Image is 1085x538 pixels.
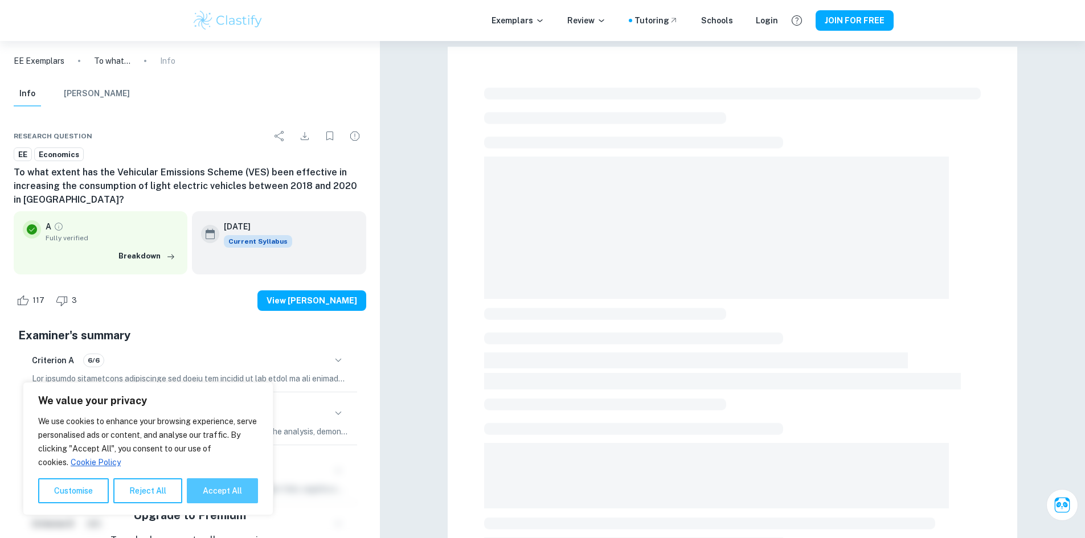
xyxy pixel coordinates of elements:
[318,125,341,147] div: Bookmark
[567,14,606,27] p: Review
[38,414,258,469] p: We use cookies to enhance your browsing experience, serve personalised ads or content, and analys...
[14,166,366,207] h6: To what extent has the Vehicular Emissions Scheme (VES) been effective in increasing the consumpt...
[492,14,544,27] p: Exemplars
[94,55,130,67] p: To what extent has the Vehicular Emissions Scheme (VES) been effective in increasing the consumpt...
[187,478,258,503] button: Accept All
[1046,489,1078,521] button: Ask Clai
[701,14,733,27] a: Schools
[38,394,258,408] p: We value your privacy
[192,9,264,32] img: Clastify logo
[32,354,74,367] h6: Criterion A
[14,131,92,141] span: Research question
[224,220,283,233] h6: [DATE]
[34,147,84,162] a: Economics
[257,290,366,311] button: View [PERSON_NAME]
[14,55,64,67] a: EE Exemplars
[14,81,41,106] button: Info
[26,295,51,306] span: 117
[14,147,32,162] a: EE
[70,457,121,467] a: Cookie Policy
[18,327,362,344] h5: Examiner's summary
[54,221,64,232] a: Grade fully verified
[14,149,31,161] span: EE
[293,125,316,147] div: Download
[816,10,894,31] button: JOIN FOR FREE
[65,295,83,306] span: 3
[23,382,273,515] div: We value your privacy
[268,125,291,147] div: Share
[787,11,806,30] button: Help and Feedback
[35,149,83,161] span: Economics
[32,372,348,385] p: Lor ipsumdo sitametcons adipiscinge sed doeiu tem incidid ut lab etdol ma ali enimadmin, veniamqu...
[14,291,51,310] div: Like
[46,233,178,243] span: Fully verified
[116,248,178,265] button: Breakdown
[756,14,778,27] a: Login
[46,220,51,233] p: A
[634,14,678,27] a: Tutoring
[343,125,366,147] div: Report issue
[224,235,292,248] span: Current Syllabus
[160,55,175,67] p: Info
[38,478,109,503] button: Customise
[64,81,130,106] button: [PERSON_NAME]
[224,235,292,248] div: This exemplar is based on the current syllabus. Feel free to refer to it for inspiration/ideas wh...
[53,291,83,310] div: Dislike
[84,355,104,365] span: 6/6
[113,478,182,503] button: Reject All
